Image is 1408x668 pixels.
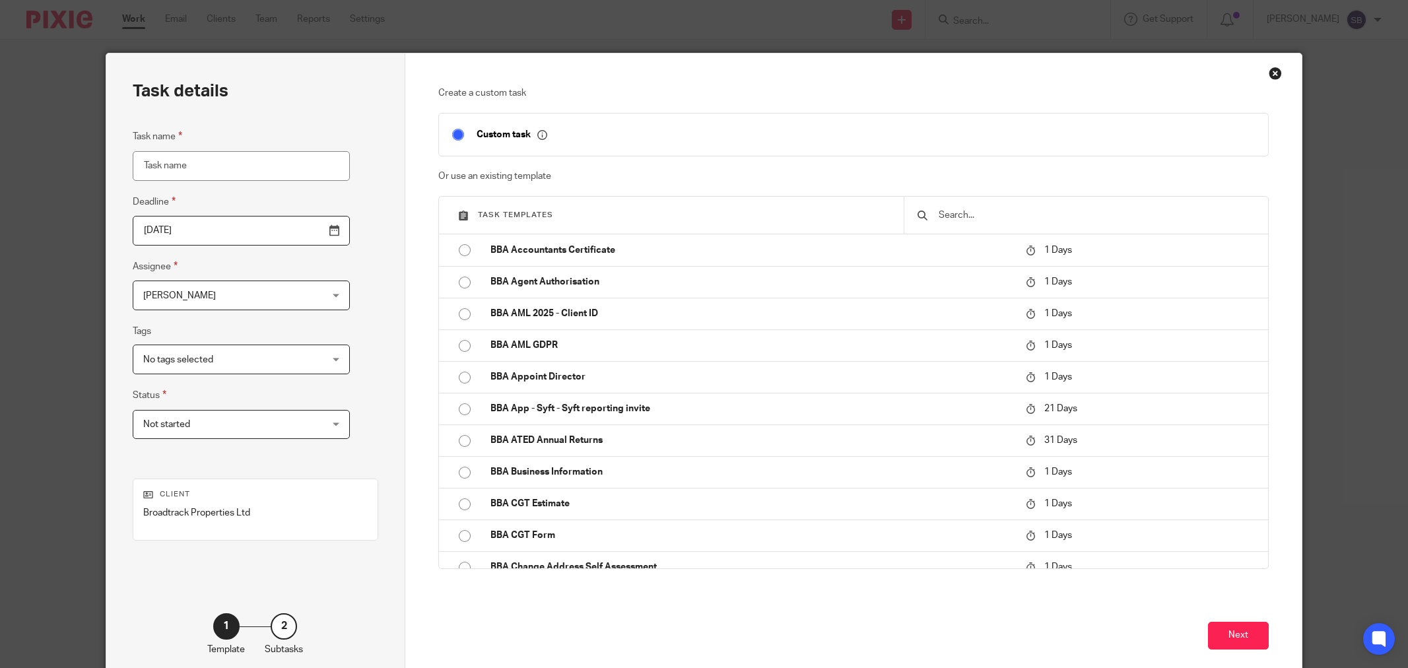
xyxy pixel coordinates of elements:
[1269,67,1282,80] div: Close this dialog window
[133,387,166,403] label: Status
[490,275,1013,288] p: BBA Agent Authorisation
[133,325,151,338] label: Tags
[133,194,176,209] label: Deadline
[438,170,1269,183] p: Or use an existing template
[1044,309,1072,318] span: 1 Days
[490,560,1013,574] p: BBA Change Address Self Assessment
[1208,622,1269,650] button: Next
[265,643,303,656] p: Subtasks
[213,613,240,640] div: 1
[133,80,228,102] h2: Task details
[143,506,368,519] p: Broadtrack Properties Ltd
[1044,467,1072,477] span: 1 Days
[133,151,350,181] input: Task name
[490,497,1013,510] p: BBA CGT Estimate
[490,307,1013,320] p: BBA AML 2025 - Client ID
[490,402,1013,415] p: BBA App - Syft - Syft reporting invite
[490,370,1013,384] p: BBA Appoint Director
[1044,372,1072,382] span: 1 Days
[478,211,553,218] span: Task templates
[133,216,350,246] input: Pick a date
[271,613,297,640] div: 2
[207,643,245,656] p: Template
[490,465,1013,479] p: BBA Business Information
[1044,404,1077,413] span: 21 Days
[1044,499,1072,508] span: 1 Days
[143,355,213,364] span: No tags selected
[1044,277,1072,286] span: 1 Days
[143,489,368,500] p: Client
[133,129,182,144] label: Task name
[477,129,547,141] p: Custom task
[1044,562,1072,572] span: 1 Days
[438,86,1269,100] p: Create a custom task
[1044,246,1072,255] span: 1 Days
[490,529,1013,542] p: BBA CGT Form
[490,244,1013,257] p: BBA Accountants Certificate
[1044,341,1072,350] span: 1 Days
[490,339,1013,352] p: BBA AML GDPR
[1044,531,1072,540] span: 1 Days
[1044,436,1077,445] span: 31 Days
[937,208,1255,222] input: Search...
[133,259,178,274] label: Assignee
[143,291,216,300] span: [PERSON_NAME]
[143,420,190,429] span: Not started
[490,434,1013,447] p: BBA ATED Annual Returns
